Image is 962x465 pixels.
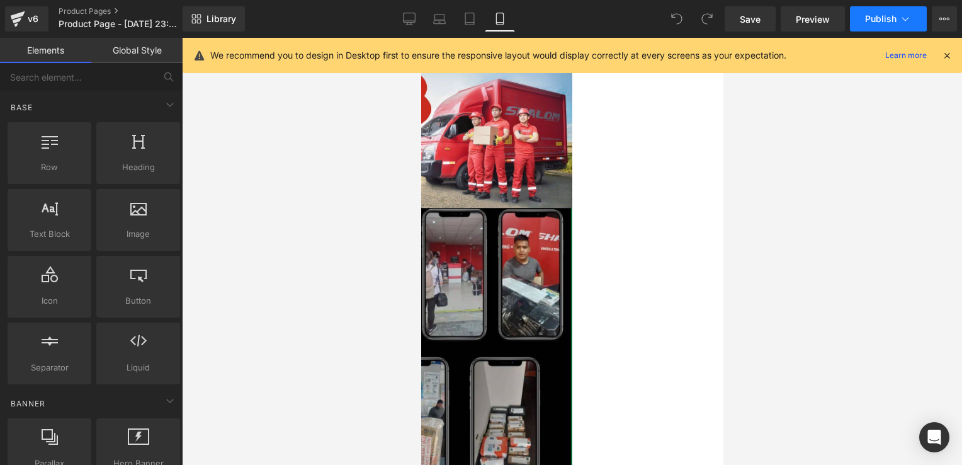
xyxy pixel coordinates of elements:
a: Product Pages [59,6,203,16]
span: Liquid [100,361,176,374]
span: Icon [11,294,88,307]
button: More [932,6,957,32]
button: Publish [850,6,927,32]
span: Preview [796,13,830,26]
a: Laptop [424,6,455,32]
div: v6 [25,11,41,27]
span: Library [207,13,236,25]
p: We recommend you to design in Desktop first to ensure the responsive layout would display correct... [210,49,786,62]
a: v6 [5,6,48,32]
a: Mobile [485,6,515,32]
span: Button [100,294,176,307]
span: Publish [865,14,897,24]
span: Row [11,161,88,174]
a: New Library [183,6,245,32]
a: Learn more [880,48,932,63]
span: Base [9,101,34,113]
span: Image [100,227,176,241]
span: Text Block [11,227,88,241]
button: Redo [694,6,720,32]
a: Tablet [455,6,485,32]
span: Banner [9,398,47,410]
span: Save [740,13,761,26]
span: Separator [11,361,88,374]
a: Desktop [394,6,424,32]
a: Global Style [91,38,183,63]
span: Heading [100,161,176,174]
a: Preview [781,6,845,32]
button: Undo [664,6,689,32]
div: Open Intercom Messenger [919,422,949,452]
span: Product Page - [DATE] 23:05:19 [59,19,179,29]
